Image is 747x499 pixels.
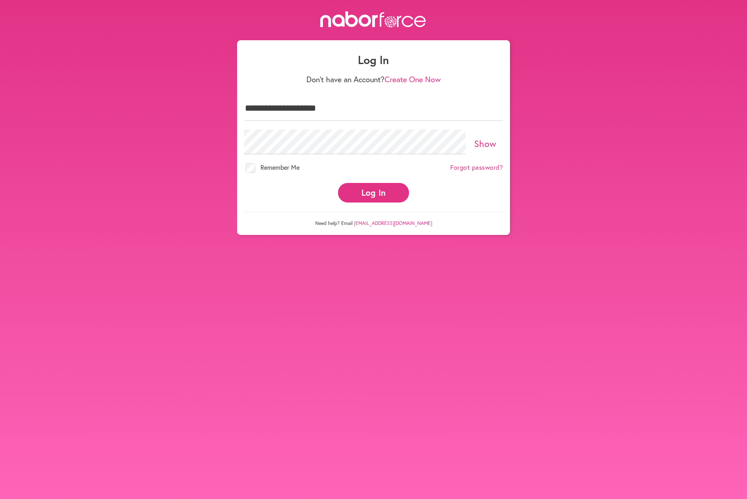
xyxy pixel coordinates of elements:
p: Don't have an Account? [244,75,503,84]
a: [EMAIL_ADDRESS][DOMAIN_NAME] [354,220,432,226]
a: Create One Now [385,74,441,84]
p: Need help? Email [244,212,503,226]
span: Remember Me [260,163,300,172]
a: Forgot password? [450,164,503,172]
h1: Log In [244,53,503,67]
button: Log In [338,183,409,203]
a: Show [474,137,496,149]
